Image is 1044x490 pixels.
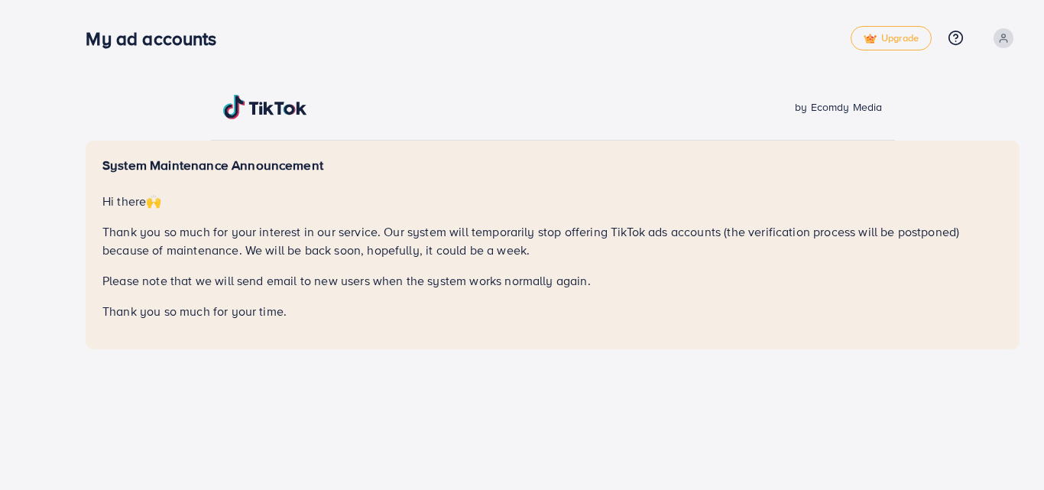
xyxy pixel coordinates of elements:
[102,222,1003,259] p: Thank you so much for your interest in our service. Our system will temporarily stop offering Tik...
[795,99,882,115] span: by Ecomdy Media
[146,193,161,209] span: 🙌
[86,28,229,50] h3: My ad accounts
[223,95,307,119] img: TikTok
[864,33,919,44] span: Upgrade
[102,271,1003,290] p: Please note that we will send email to new users when the system works normally again.
[102,157,1003,174] h5: System Maintenance Announcement
[102,302,1003,320] p: Thank you so much for your time.
[851,26,932,50] a: tickUpgrade
[864,34,877,44] img: tick
[102,192,1003,210] p: Hi there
